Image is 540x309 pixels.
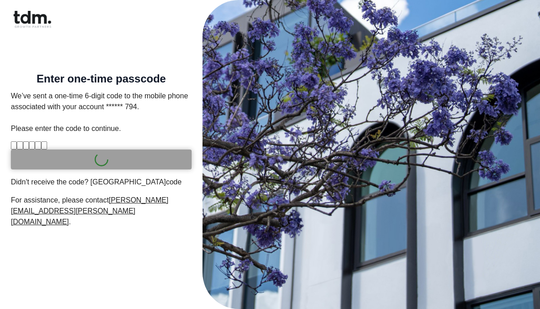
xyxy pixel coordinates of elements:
[11,91,192,134] p: We’ve sent a one-time 6-digit code to the mobile phone associated with your account ****** 794. P...
[35,141,41,150] input: Digit 5
[11,177,192,188] p: Didn't receive the code? [GEOGRAPHIC_DATA]
[11,195,192,227] p: For assistance, please contact .
[17,141,23,150] input: Digit 2
[41,141,47,150] input: Digit 6
[11,74,192,83] h5: Enter one-time passcode
[11,141,17,150] input: Please enter verification code. Digit 1
[23,141,29,150] input: Digit 3
[11,196,169,226] u: [PERSON_NAME][EMAIL_ADDRESS][PERSON_NAME][DOMAIN_NAME]
[166,178,182,186] a: code
[29,141,35,150] input: Digit 4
